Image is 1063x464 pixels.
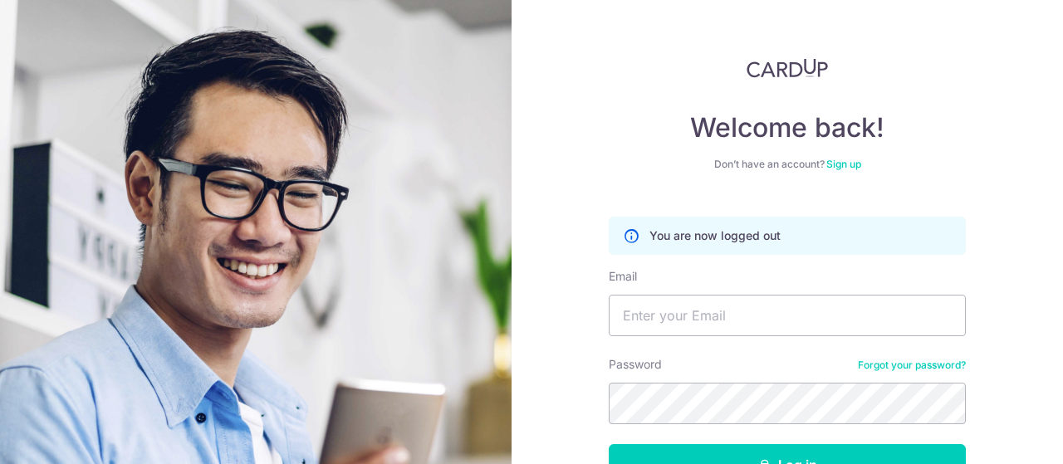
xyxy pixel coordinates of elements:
p: You are now logged out [649,227,781,244]
a: Forgot your password? [858,359,966,372]
input: Enter your Email [609,295,966,336]
label: Email [609,268,637,285]
h4: Welcome back! [609,111,966,144]
label: Password [609,356,662,373]
a: Sign up [826,158,861,170]
div: Don’t have an account? [609,158,966,171]
img: CardUp Logo [747,58,828,78]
